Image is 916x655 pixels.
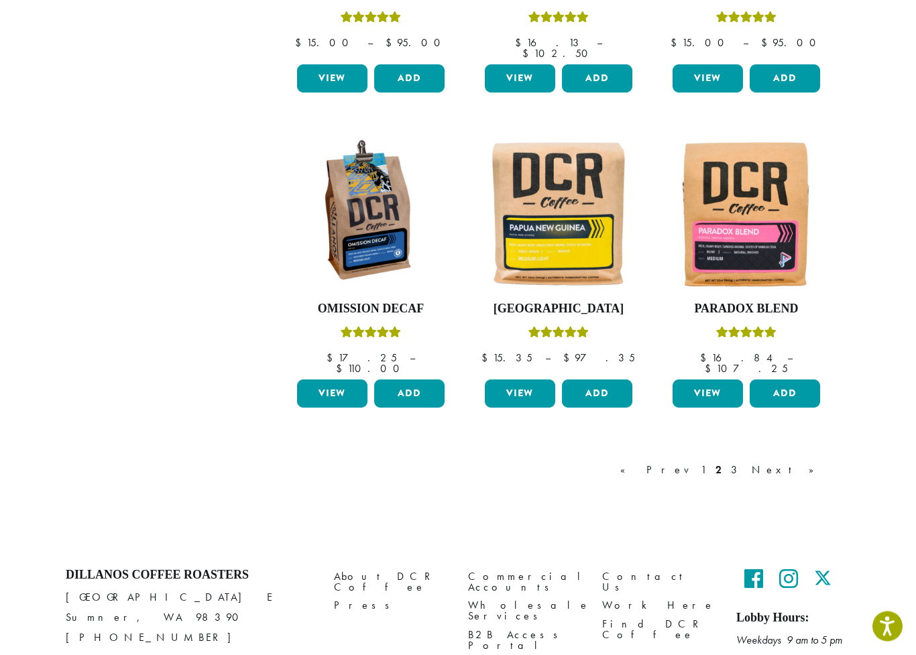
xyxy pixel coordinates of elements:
[700,351,711,365] span: $
[374,65,445,93] button: Add
[750,380,820,408] button: Add
[481,137,636,375] a: [GEOGRAPHIC_DATA]Rated 5.00 out of 5
[481,302,636,317] h4: [GEOGRAPHIC_DATA]
[341,325,401,345] div: Rated 4.33 out of 5
[327,351,338,365] span: $
[602,597,716,615] a: Work Here
[386,36,447,50] bdi: 95.00
[485,380,555,408] a: View
[761,36,822,50] bdi: 95.00
[749,463,826,479] a: Next »
[528,325,589,345] div: Rated 5.00 out of 5
[294,137,448,375] a: Omission DecafRated 4.33 out of 5
[334,569,448,597] a: About DCR Coffee
[528,10,589,30] div: Rated 5.00 out of 5
[374,380,445,408] button: Add
[295,36,355,50] bdi: 15.00
[336,362,406,376] bdi: 110.00
[671,36,730,50] bdi: 15.00
[341,10,401,30] div: Rated 5.00 out of 5
[728,463,745,479] a: 3
[336,362,347,376] span: $
[297,65,367,93] a: View
[671,36,682,50] span: $
[334,597,448,615] a: Press
[562,65,632,93] button: Add
[468,626,582,655] a: B2B Access Portal
[294,137,448,292] img: DCRCoffee_DL_Bag_Omission_2019-300x300.jpg
[713,463,724,479] a: 2
[367,36,373,50] span: –
[736,634,842,648] em: Weekdays 9 am to 5 pm
[736,611,850,626] h5: Lobby Hours:
[716,10,777,30] div: Rated 5.00 out of 5
[481,137,636,292] img: Papua-New-Guinea-12oz-300x300.jpg
[705,362,788,376] bdi: 107.25
[673,380,743,408] a: View
[66,588,314,648] p: [GEOGRAPHIC_DATA] E Sumner, WA 98390 [PHONE_NUMBER]
[563,351,635,365] bdi: 97.35
[522,47,594,61] bdi: 102.50
[327,351,397,365] bdi: 17.25
[468,597,582,626] a: Wholesale Services
[750,65,820,93] button: Add
[545,351,551,365] span: –
[66,569,314,583] h4: Dillanos Coffee Roasters
[522,47,534,61] span: $
[669,302,823,317] h4: Paradox Blend
[297,380,367,408] a: View
[481,351,532,365] bdi: 15.35
[468,569,582,597] a: Commercial Accounts
[410,351,415,365] span: –
[700,351,775,365] bdi: 16.84
[481,351,493,365] span: $
[295,36,306,50] span: $
[515,36,526,50] span: $
[562,380,632,408] button: Add
[294,302,448,317] h4: Omission Decaf
[705,362,716,376] span: $
[597,36,602,50] span: –
[515,36,584,50] bdi: 16.13
[669,137,823,375] a: Paradox BlendRated 5.00 out of 5
[716,325,777,345] div: Rated 5.00 out of 5
[761,36,772,50] span: $
[563,351,575,365] span: $
[386,36,397,50] span: $
[673,65,743,93] a: View
[618,463,694,479] a: « Prev
[669,137,823,292] img: Paradox_Blend-300x300.jpg
[743,36,748,50] span: –
[485,65,555,93] a: View
[602,569,716,597] a: Contact Us
[787,351,793,365] span: –
[698,463,709,479] a: 1
[602,615,716,644] a: Find DCR Coffee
